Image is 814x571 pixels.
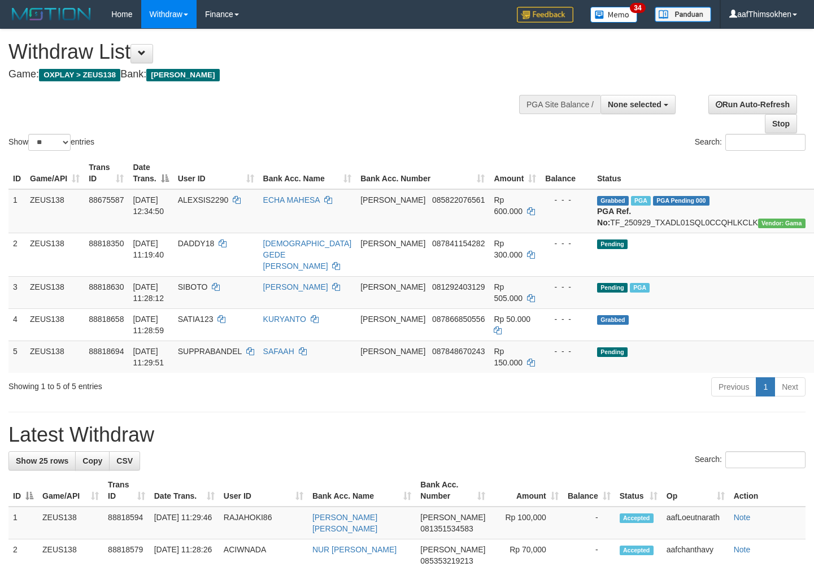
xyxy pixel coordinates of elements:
[420,524,473,533] span: Copy 081351534583 to clipboard
[600,95,676,114] button: None selected
[25,157,84,189] th: Game/API: activate to sort column ascending
[356,157,489,189] th: Bank Acc. Number: activate to sort column ascending
[360,239,425,248] span: [PERSON_NAME]
[620,546,654,555] span: Accepted
[8,424,806,446] h1: Latest Withdraw
[631,196,651,206] span: Marked by aafpengsreynich
[630,283,650,293] span: Marked by aafpengsreynich
[128,157,173,189] th: Date Trans.: activate to sort column descending
[489,157,541,189] th: Amount: activate to sort column ascending
[620,513,654,523] span: Accepted
[432,195,485,204] span: Copy 085822076561 to clipboard
[655,7,711,22] img: panduan.png
[695,134,806,151] label: Search:
[8,276,25,308] td: 3
[494,239,523,259] span: Rp 300.000
[360,282,425,291] span: [PERSON_NAME]
[8,233,25,276] td: 2
[432,282,485,291] span: Copy 081292403129 to clipboard
[82,456,102,465] span: Copy
[263,239,352,271] a: [DEMOGRAPHIC_DATA] GEDE [PERSON_NAME]
[103,507,150,539] td: 88818594
[28,134,71,151] select: Showentries
[490,507,563,539] td: Rp 100,000
[219,507,308,539] td: RAJAHOKI86
[109,451,140,470] a: CSV
[133,315,164,335] span: [DATE] 11:28:59
[360,195,425,204] span: [PERSON_NAME]
[774,377,806,396] a: Next
[597,283,628,293] span: Pending
[563,474,615,507] th: Balance: activate to sort column ascending
[8,376,330,392] div: Showing 1 to 5 of 5 entries
[178,282,208,291] span: SIBOTO
[178,347,242,356] span: SUPPRABANDEL
[89,347,124,356] span: 88818694
[416,474,490,507] th: Bank Acc. Number: activate to sort column ascending
[16,456,68,465] span: Show 25 rows
[103,474,150,507] th: Trans ID: activate to sort column ascending
[519,95,600,114] div: PGA Site Balance /
[38,507,103,539] td: ZEUS138
[517,7,573,23] img: Feedback.jpg
[725,134,806,151] input: Search:
[545,194,588,206] div: - - -
[432,239,485,248] span: Copy 087841154282 to clipboard
[25,276,84,308] td: ZEUS138
[133,282,164,303] span: [DATE] 11:28:12
[89,239,124,248] span: 88818350
[608,100,661,109] span: None selected
[259,157,356,189] th: Bank Acc. Name: activate to sort column ascending
[308,474,416,507] th: Bank Acc. Name: activate to sort column ascending
[615,474,662,507] th: Status: activate to sort column ascending
[8,451,76,470] a: Show 25 rows
[597,196,629,206] span: Grabbed
[597,347,628,357] span: Pending
[494,315,530,324] span: Rp 50.000
[545,238,588,249] div: - - -
[150,507,219,539] td: [DATE] 11:29:46
[8,134,94,151] label: Show entries
[133,239,164,259] span: [DATE] 11:19:40
[545,346,588,357] div: - - -
[263,195,320,204] a: ECHA MAHESA
[116,456,133,465] span: CSV
[494,282,523,303] span: Rp 505.000
[75,451,110,470] a: Copy
[711,377,756,396] a: Previous
[8,507,38,539] td: 1
[420,545,485,554] span: [PERSON_NAME]
[494,347,523,367] span: Rp 150.000
[8,341,25,373] td: 5
[729,474,806,507] th: Action
[25,189,84,233] td: ZEUS138
[8,308,25,341] td: 4
[758,219,806,228] span: Vendor URL: https://trx31.1velocity.biz
[178,239,215,248] span: DADDY18
[25,308,84,341] td: ZEUS138
[662,474,729,507] th: Op: activate to sort column ascending
[178,195,229,204] span: ALEXSIS2290
[8,6,94,23] img: MOTION_logo.png
[173,157,259,189] th: User ID: activate to sort column ascending
[653,196,709,206] span: PGA Pending
[734,513,751,522] a: Note
[8,69,532,80] h4: Game: Bank:
[8,41,532,63] h1: Withdraw List
[597,239,628,249] span: Pending
[590,7,638,23] img: Button%20Memo.svg
[432,315,485,324] span: Copy 087866850556 to clipboard
[25,233,84,276] td: ZEUS138
[360,347,425,356] span: [PERSON_NAME]
[38,474,103,507] th: Game/API: activate to sort column ascending
[541,157,593,189] th: Balance
[593,189,810,233] td: TF_250929_TXADL01SQL0CCQHLKCLK
[133,195,164,216] span: [DATE] 12:34:50
[312,513,377,533] a: [PERSON_NAME] [PERSON_NAME]
[630,3,645,13] span: 34
[89,195,124,204] span: 88675587
[432,347,485,356] span: Copy 087848670243 to clipboard
[725,451,806,468] input: Search:
[490,474,563,507] th: Amount: activate to sort column ascending
[25,341,84,373] td: ZEUS138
